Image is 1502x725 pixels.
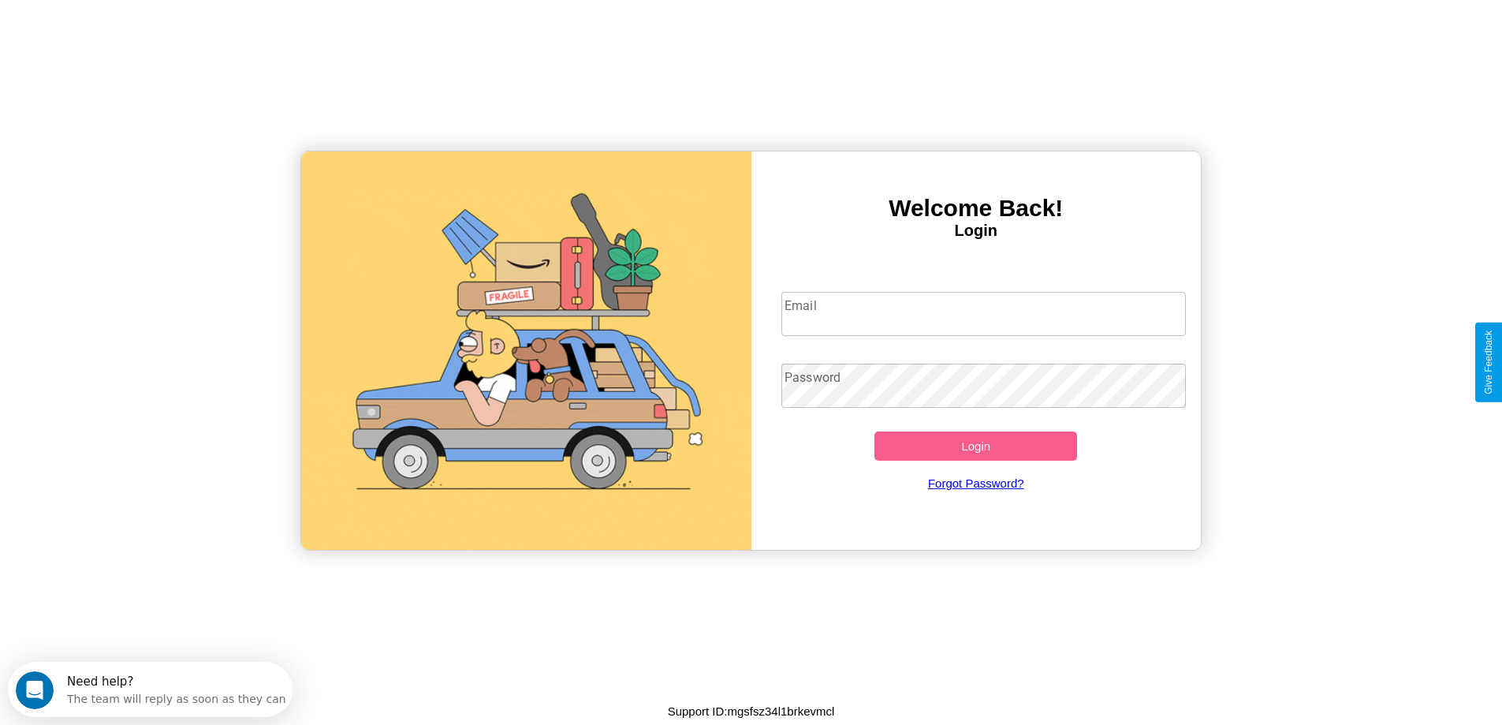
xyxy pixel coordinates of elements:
[751,195,1202,222] h3: Welcome Back!
[59,13,278,26] div: Need help?
[8,662,293,717] iframe: Intercom live chat discovery launcher
[16,671,54,709] iframe: Intercom live chat
[874,432,1077,461] button: Login
[59,26,278,43] div: The team will reply as soon as they can
[1483,331,1494,394] div: Give Feedback
[773,461,1178,506] a: Forgot Password?
[6,6,293,50] div: Open Intercom Messenger
[301,151,751,550] img: gif
[751,222,1202,240] h4: Login
[668,701,835,722] p: Support ID: mgsfsz34l1brkevmcl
